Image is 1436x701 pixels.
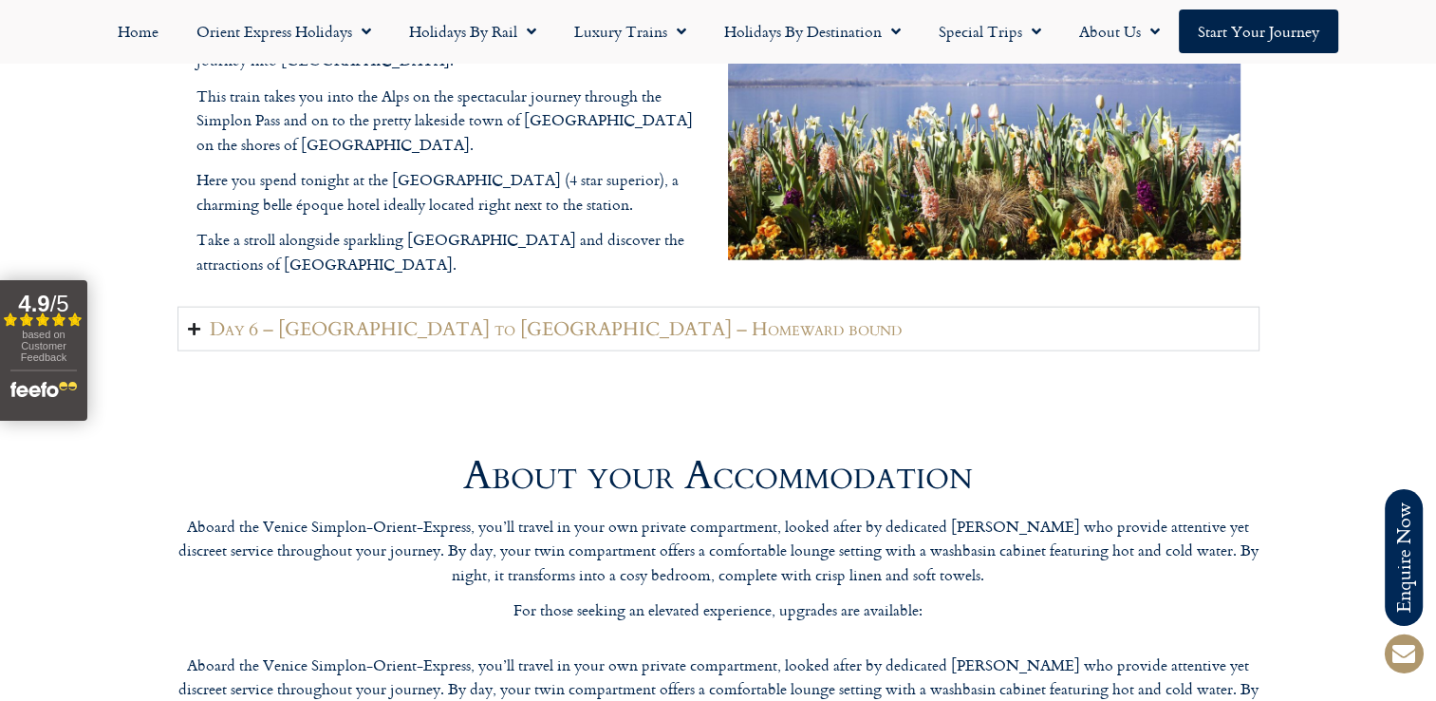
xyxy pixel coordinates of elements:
p: This train takes you into the Alps on the spectacular journey through the Simplon Pass and on to ... [196,85,709,158]
p: For those seeking an elevated experience, upgrades are available: [177,598,1259,623]
p: Here you spend tonight at the [GEOGRAPHIC_DATA] (4 star superior), a charming belle époque hotel ... [196,168,709,217]
h2: Day 6 – [GEOGRAPHIC_DATA] to [GEOGRAPHIC_DATA] – Homeward bound [210,317,902,341]
a: Home [99,9,177,53]
a: Start your Journey [1179,9,1338,53]
summary: Day 6 – [GEOGRAPHIC_DATA] to [GEOGRAPHIC_DATA] – Homeward bound [177,307,1259,351]
a: Holidays by Destination [705,9,920,53]
a: About Us [1060,9,1179,53]
a: Holidays by Rail [390,9,555,53]
p: Aboard the Venice Simplon-Orient-Express, you’ll travel in your own private compartment, looked a... [177,515,1259,588]
a: Luxury Trains [555,9,705,53]
h2: About your Accommodation [463,456,973,496]
a: Special Trips [920,9,1060,53]
nav: Menu [9,9,1427,53]
a: Orient Express Holidays [177,9,390,53]
p: Take a stroll alongside sparkling [GEOGRAPHIC_DATA] and discover the attractions of [GEOGRAPHIC_D... [196,228,709,276]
